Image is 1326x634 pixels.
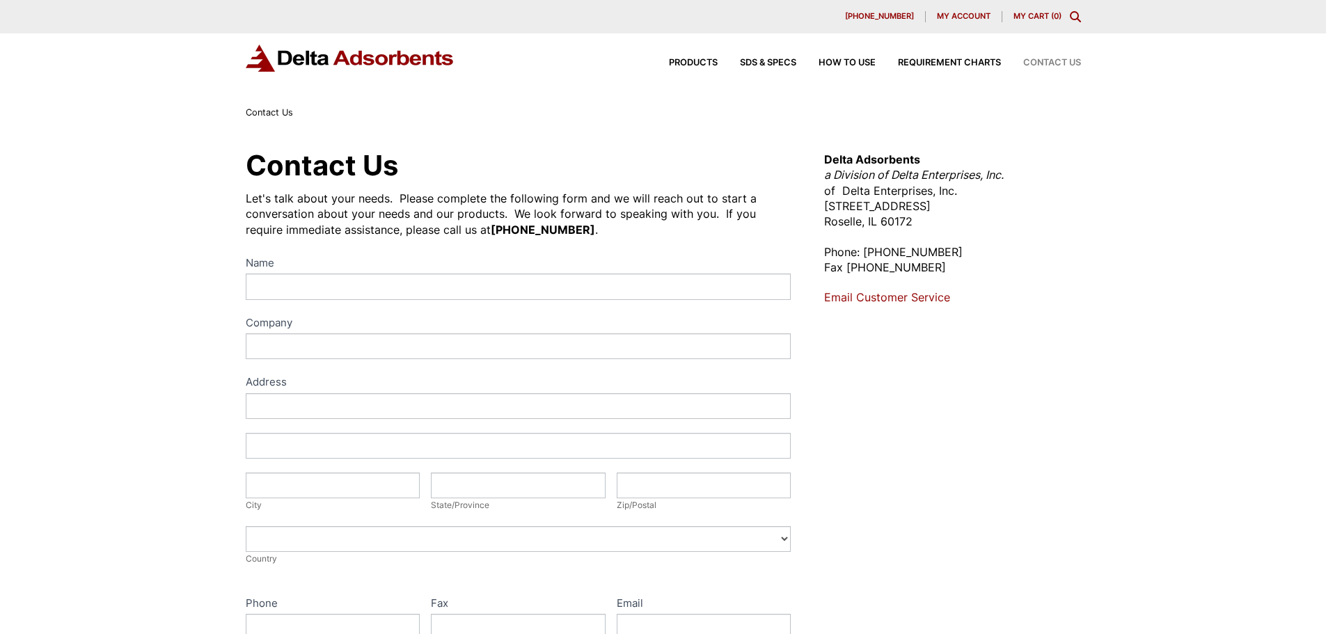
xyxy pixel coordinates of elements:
a: Contact Us [1001,58,1081,68]
a: My Cart (0) [1013,11,1061,21]
img: Delta Adsorbents [246,45,455,72]
strong: [PHONE_NUMBER] [491,223,595,237]
div: Let's talk about your needs. Please complete the following form and we will reach out to start a ... [246,191,791,237]
a: How to Use [796,58,876,68]
span: Requirement Charts [898,58,1001,68]
span: Contact Us [246,107,293,118]
div: State/Province [431,498,606,512]
span: Products [669,58,718,68]
span: My account [937,13,990,20]
label: Company [246,314,791,334]
label: Email [617,594,791,615]
label: Name [246,254,791,274]
span: 0 [1054,11,1059,21]
em: a Division of Delta Enterprises, Inc. [824,168,1004,182]
div: City [246,498,420,512]
a: My account [926,11,1002,22]
strong: Delta Adsorbents [824,152,920,166]
a: SDS & SPECS [718,58,796,68]
div: Country [246,552,791,566]
span: How to Use [819,58,876,68]
div: Zip/Postal [617,498,791,512]
a: Email Customer Service [824,290,950,304]
p: of Delta Enterprises, Inc. [STREET_ADDRESS] Roselle, IL 60172 [824,152,1080,230]
a: [PHONE_NUMBER] [834,11,926,22]
a: Products [647,58,718,68]
span: Contact Us [1023,58,1081,68]
label: Fax [431,594,606,615]
label: Phone [246,594,420,615]
div: Toggle Modal Content [1070,11,1081,22]
h1: Contact Us [246,152,791,180]
div: Address [246,373,791,393]
span: SDS & SPECS [740,58,796,68]
a: Requirement Charts [876,58,1001,68]
p: Phone: [PHONE_NUMBER] Fax [PHONE_NUMBER] [824,244,1080,276]
span: [PHONE_NUMBER] [845,13,914,20]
